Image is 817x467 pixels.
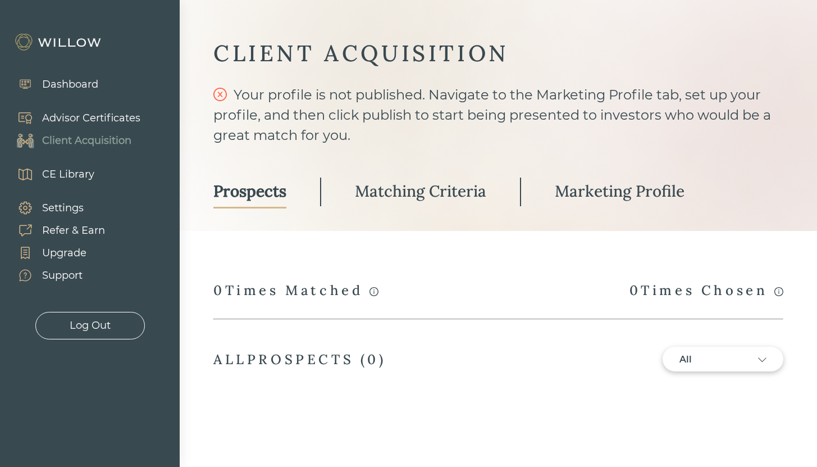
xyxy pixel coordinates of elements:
a: Matching Criteria [355,175,486,208]
div: 0 Times Matched [213,282,378,301]
div: All [679,353,724,366]
div: Prospects [213,181,286,201]
div: Marketing Profile [555,181,684,201]
div: ALL PROSPECTS ( 0 ) [213,351,386,368]
a: Upgrade [6,242,105,264]
a: Marketing Profile [555,175,684,208]
span: close-circle [213,88,227,101]
a: Advisor Certificates [6,107,140,129]
a: Dashboard [6,73,98,96]
div: Your profile is not published. Navigate to the Marketing Profile tab, set up your profile, and th... [213,85,783,146]
div: Log Out [70,318,111,333]
div: CE Library [42,167,94,182]
div: Settings [42,201,84,216]
a: Refer & Earn [6,219,105,242]
a: CE Library [6,163,94,185]
span: info-circle [774,287,783,296]
div: Advisor Certificates [42,111,140,126]
div: Upgrade [42,246,86,261]
a: Prospects [213,175,286,208]
div: CLIENT ACQUISITION [213,39,783,68]
div: 0 Times Chosen [629,282,783,301]
div: Dashboard [42,77,98,92]
a: Settings [6,197,105,219]
a: Client Acquisition [6,129,140,152]
div: Client Acquisition [42,133,131,148]
div: Matching Criteria [355,181,486,201]
div: Refer & Earn [42,223,105,238]
span: info-circle [369,287,378,296]
img: Willow [14,33,104,51]
div: Support [42,268,83,283]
